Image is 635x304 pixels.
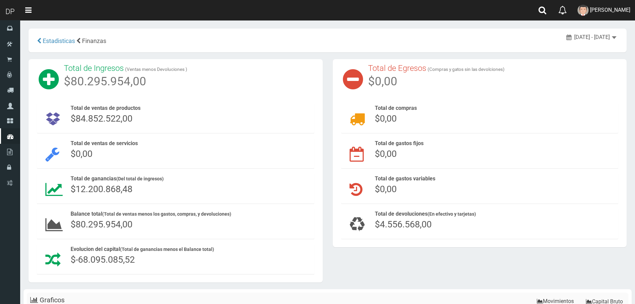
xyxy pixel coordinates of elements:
[375,184,397,194] span: $0,00
[71,246,214,252] span: Evolucion del capital
[574,34,610,40] span: [DATE] - [DATE]
[375,219,432,230] span: $4.556.568,00
[71,175,164,182] span: Total de ganancias
[590,7,630,13] span: [PERSON_NAME]
[428,67,505,72] small: (Compras y gatos sin las devolciones)
[428,211,476,217] small: (En efectivo y tarjetas)
[578,5,589,16] img: User Image
[120,247,214,252] small: (Total de ganancias menos el Balance total)
[71,254,135,265] span: $-68.095.085,52
[71,184,132,194] span: $12.200.868,48
[71,219,132,230] span: $80.295.954,00
[64,64,124,72] h3: Total de Ingresos
[375,148,397,159] span: $0,00
[102,211,231,217] small: (Total de ventas menos los gastos, compras, y devoluciones)
[116,176,164,181] small: (Del total de ingresos)
[43,37,75,44] span: Estadisticas
[71,211,231,217] span: Balance total
[71,140,138,146] span: Total de ventas de servicios
[375,211,476,217] span: Total de devoluciones
[375,140,424,146] span: Total de gastos fijos
[375,113,397,124] span: $0,00
[375,175,435,182] span: Total de gastos variables
[375,105,417,111] span: Total de compras
[368,75,397,88] span: $0,00
[64,75,146,88] span: $80.295.954,00
[71,148,92,159] span: $0,00
[41,37,75,44] a: Estadisticas
[71,105,141,111] span: Total de ventas de productos
[82,37,106,44] span: Finanzas
[125,67,187,72] small: (Ventas menos Devoluciones )
[368,64,426,72] h3: Total de Egresos
[71,113,132,124] span: $84.852.522,00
